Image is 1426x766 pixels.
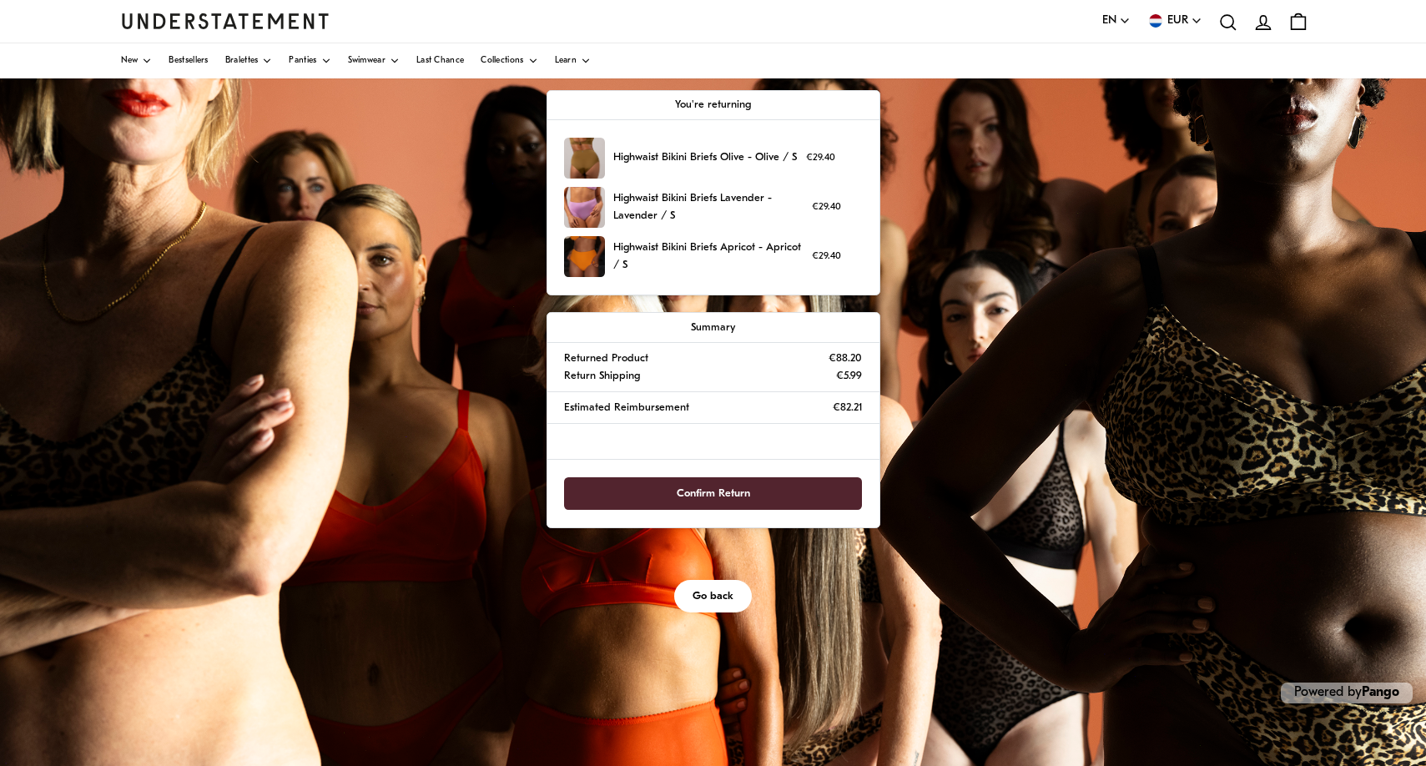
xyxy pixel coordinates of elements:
[564,477,861,510] button: Confirm Return
[564,236,605,277] img: FW25_PDP_Template_Shopify_13.jpg
[812,199,841,215] p: €29.40
[812,249,841,265] p: €29.40
[121,57,139,65] span: New
[121,43,153,78] a: New
[1281,683,1413,703] p: Powered by
[348,43,400,78] a: Swimwear
[289,57,316,65] span: Panties
[121,13,330,28] a: Understatement Homepage
[564,399,689,416] p: Estimated Reimbursement
[564,350,648,367] p: Returned Product
[564,187,605,228] img: LVHS-HIW-107-M-lavender.jpg
[289,43,330,78] a: Panties
[169,43,208,78] a: Bestsellers
[564,319,861,336] p: Summary
[836,367,862,385] p: €5.99
[225,43,273,78] a: Bralettes
[481,57,523,65] span: Collections
[564,138,605,179] img: OLHS-HIW-107-M-olive.jpg
[1102,12,1131,30] button: EN
[674,580,752,612] button: Go back
[564,367,640,385] p: Return Shipping
[1362,686,1399,699] a: Pango
[416,43,464,78] a: Last Chance
[555,57,577,65] span: Learn
[613,239,804,275] p: Highwaist Bikini Briefs Apricot - Apricot / S
[348,57,385,65] span: Swimwear
[833,399,862,416] p: €82.21
[416,57,464,65] span: Last Chance
[613,189,804,225] p: Highwaist Bikini Briefs Lavender - Lavender / S
[481,43,537,78] a: Collections
[693,581,733,612] span: Go back
[1102,12,1116,30] span: EN
[555,43,592,78] a: Learn
[564,96,861,113] p: You're returning
[806,150,835,166] p: €29.40
[1147,12,1202,30] button: EUR
[613,149,797,166] p: Highwaist Bikini Briefs Olive - Olive / S
[169,57,208,65] span: Bestsellers
[829,350,862,367] p: €88.20
[677,478,750,509] span: Confirm Return
[225,57,259,65] span: Bralettes
[1167,12,1188,30] span: EUR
